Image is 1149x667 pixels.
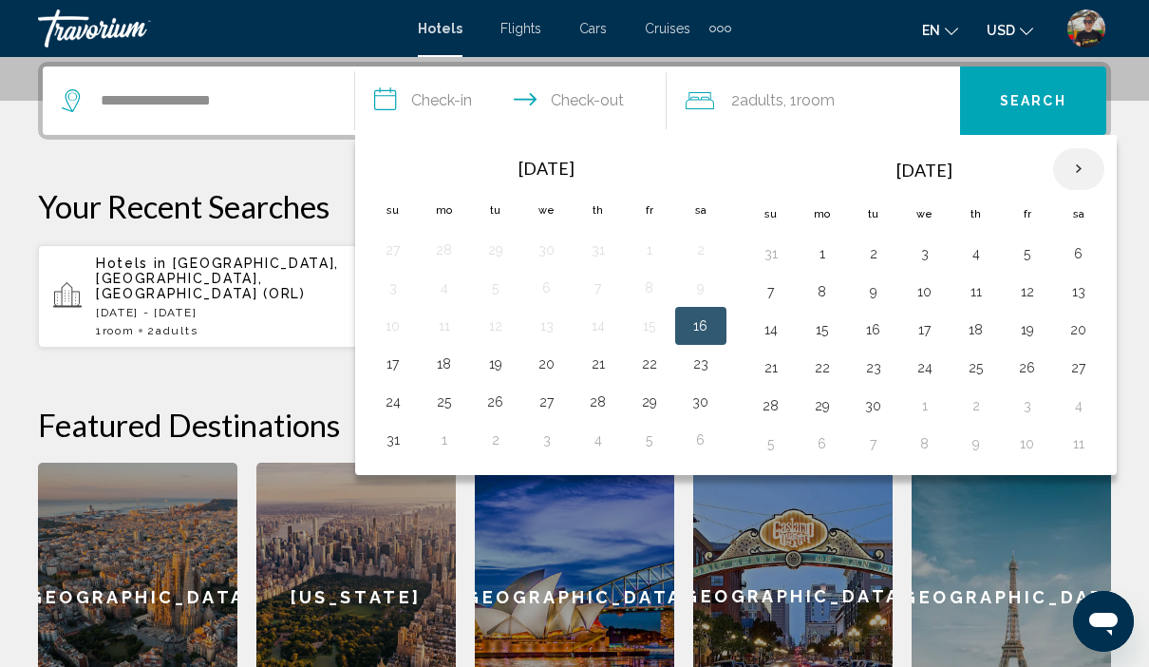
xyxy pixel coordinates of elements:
[429,313,460,339] button: Day 11
[961,240,991,267] button: Day 4
[38,244,383,349] button: Hotels in [GEOGRAPHIC_DATA], [GEOGRAPHIC_DATA], [GEOGRAPHIC_DATA] (ORL)[DATE] - [DATE]1Room2Adults
[645,21,690,36] span: Cruises
[1012,240,1043,267] button: Day 5
[961,354,991,381] button: Day 25
[807,392,838,419] button: Day 29
[961,430,991,457] button: Day 9
[429,389,460,415] button: Day 25
[1012,392,1043,419] button: Day 3
[1000,94,1066,109] span: Search
[709,13,731,44] button: Extra navigation items
[1064,354,1094,381] button: Day 27
[961,316,991,343] button: Day 18
[922,16,958,44] button: Change language
[634,427,665,453] button: Day 5
[756,278,786,305] button: Day 7
[686,351,716,377] button: Day 23
[686,275,716,301] button: Day 9
[910,240,940,267] button: Day 3
[634,351,665,377] button: Day 22
[858,392,889,419] button: Day 30
[96,256,167,271] span: Hotels in
[807,316,838,343] button: Day 15
[858,354,889,381] button: Day 23
[480,237,511,263] button: Day 29
[756,430,786,457] button: Day 5
[910,430,940,457] button: Day 8
[480,427,511,453] button: Day 2
[378,313,408,339] button: Day 10
[1012,354,1043,381] button: Day 26
[961,392,991,419] button: Day 2
[686,389,716,415] button: Day 30
[807,354,838,381] button: Day 22
[1012,278,1043,305] button: Day 12
[634,389,665,415] button: Day 29
[480,389,511,415] button: Day 26
[532,237,562,263] button: Day 30
[1064,430,1094,457] button: Day 11
[756,354,786,381] button: Day 21
[858,278,889,305] button: Day 9
[355,67,668,135] button: Check in and out dates
[756,316,786,343] button: Day 14
[583,351,613,377] button: Day 21
[1067,10,1105,48] img: 2Q==
[910,392,940,419] button: Day 1
[797,91,835,109] span: Room
[38,406,1111,444] h2: Featured Destinations
[480,313,511,339] button: Day 12
[43,67,1106,135] div: Search widget
[378,237,408,263] button: Day 27
[807,240,838,267] button: Day 1
[987,23,1015,38] span: USD
[910,354,940,381] button: Day 24
[756,240,786,267] button: Day 31
[419,147,675,189] th: [DATE]
[378,351,408,377] button: Day 17
[500,21,541,36] a: Flights
[103,324,135,337] span: Room
[858,316,889,343] button: Day 16
[96,256,339,301] span: [GEOGRAPHIC_DATA], [GEOGRAPHIC_DATA], [GEOGRAPHIC_DATA] (ORL)
[532,313,562,339] button: Day 13
[583,237,613,263] button: Day 31
[740,91,783,109] span: Adults
[480,275,511,301] button: Day 5
[480,351,511,377] button: Day 19
[807,430,838,457] button: Day 6
[418,21,462,36] a: Hotels
[960,67,1106,135] button: Search
[797,147,1053,193] th: [DATE]
[756,392,786,419] button: Day 28
[634,237,665,263] button: Day 1
[583,389,613,415] button: Day 28
[1064,392,1094,419] button: Day 4
[686,427,716,453] button: Day 6
[1062,9,1111,48] button: User Menu
[910,278,940,305] button: Day 10
[532,351,562,377] button: Day 20
[378,275,408,301] button: Day 3
[686,313,716,339] button: Day 16
[532,275,562,301] button: Day 6
[1064,278,1094,305] button: Day 13
[38,187,1111,225] p: Your Recent Searches
[987,16,1033,44] button: Change currency
[1064,316,1094,343] button: Day 20
[583,275,613,301] button: Day 7
[429,275,460,301] button: Day 4
[1053,147,1104,191] button: Next month
[731,87,783,114] span: 2
[378,389,408,415] button: Day 24
[583,313,613,339] button: Day 14
[1012,316,1043,343] button: Day 19
[783,87,835,114] span: , 1
[156,324,198,337] span: Adults
[634,275,665,301] button: Day 8
[532,427,562,453] button: Day 3
[910,316,940,343] button: Day 17
[858,240,889,267] button: Day 2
